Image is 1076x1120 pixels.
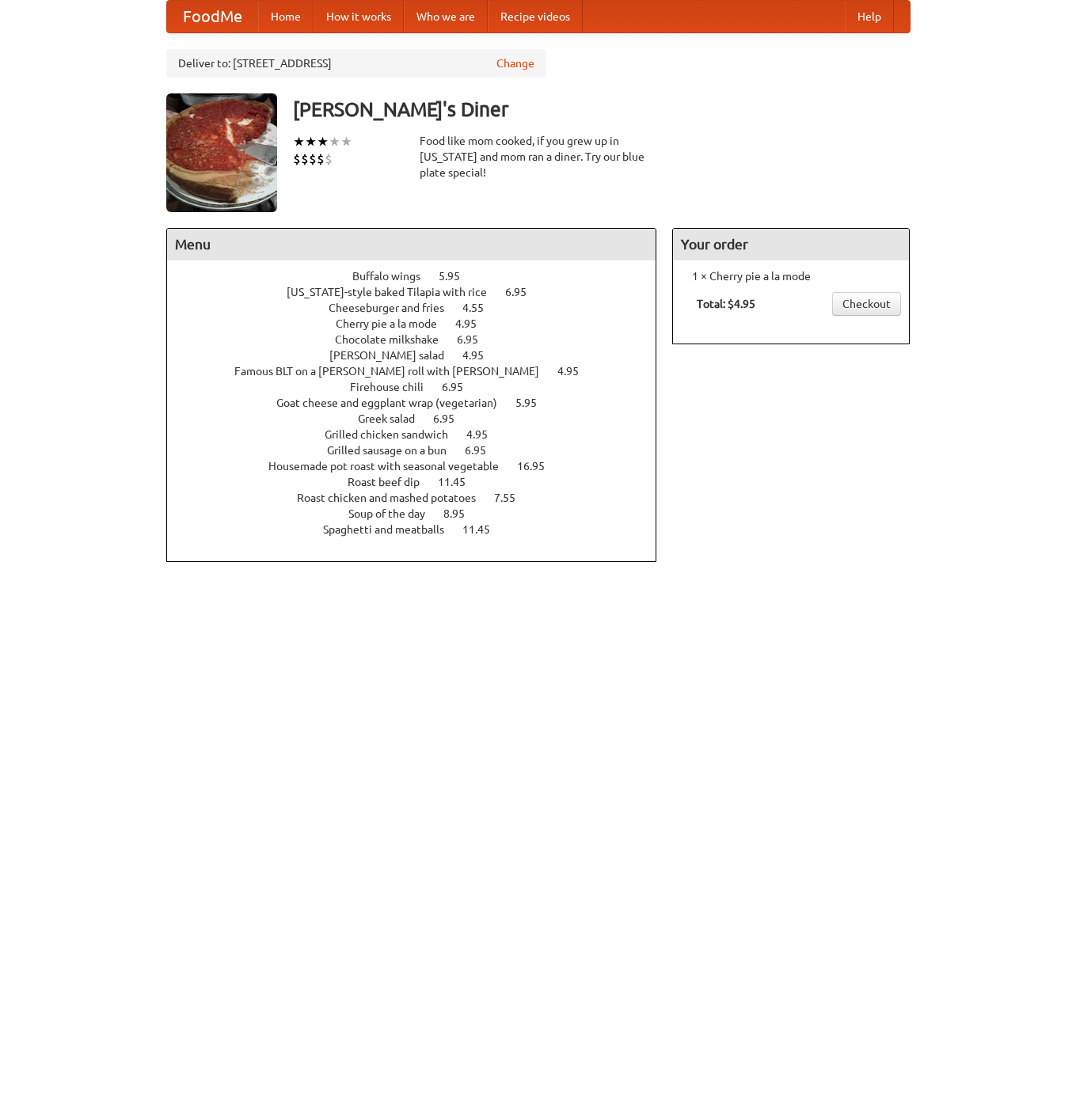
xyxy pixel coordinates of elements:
[293,93,911,125] h3: [PERSON_NAME]'s Diner
[466,428,504,441] span: 4.95
[167,1,258,32] a: FoodMe
[167,229,656,260] h4: Menu
[358,412,484,425] a: Greek salad 6.95
[309,150,317,168] li: $
[317,150,325,168] li: $
[517,460,561,473] span: 16.95
[465,444,502,457] span: 6.95
[234,365,555,378] span: Famous BLT on a [PERSON_NAME] roll with [PERSON_NAME]
[293,133,305,150] li: ★
[348,476,435,488] span: Roast beef dip
[297,492,545,504] a: Roast chicken and mashed potatoes 7.55
[305,133,317,150] li: ★
[276,397,513,409] span: Goat cheese and eggplant wrap (vegetarian)
[287,286,556,298] a: [US_STATE]-style baked Tilapia with rice 6.95
[348,507,494,520] a: Soup of the day 8.95
[681,268,901,284] li: 1 × Cherry pie a la mode
[293,150,301,168] li: $
[329,302,460,314] span: Cheeseburger and fries
[325,150,333,168] li: $
[335,333,508,346] a: Chocolate milkshake 6.95
[832,292,901,316] a: Checkout
[350,381,492,393] a: Firehouse chili 6.95
[358,412,431,425] span: Greek salad
[462,349,500,362] span: 4.95
[276,397,566,409] a: Goat cheese and eggplant wrap (vegetarian) 5.95
[488,1,583,32] a: Recipe videos
[166,49,546,78] div: Deliver to: [STREET_ADDRESS]
[323,523,460,536] span: Spaghetti and meatballs
[166,93,277,212] img: angular.jpg
[438,476,481,488] span: 11.45
[336,317,453,330] span: Cherry pie a la mode
[234,365,608,378] a: Famous BLT on a [PERSON_NAME] roll with [PERSON_NAME] 4.95
[673,229,909,260] h4: Your order
[329,302,513,314] a: Cheeseburger and fries 4.55
[314,1,404,32] a: How it works
[348,507,441,520] span: Soup of the day
[329,133,340,150] li: ★
[325,428,464,441] span: Grilled chicken sandwich
[336,317,506,330] a: Cherry pie a la mode 4.95
[433,412,470,425] span: 6.95
[462,523,506,536] span: 11.45
[329,349,513,362] a: [PERSON_NAME] salad 4.95
[494,492,531,504] span: 7.55
[505,286,542,298] span: 6.95
[457,333,494,346] span: 6.95
[268,460,515,473] span: Housemade pot roast with seasonal vegetable
[350,381,439,393] span: Firehouse chili
[268,460,574,473] a: Housemade pot roast with seasonal vegetable 16.95
[442,381,479,393] span: 6.95
[352,270,436,283] span: Buffalo wings
[697,298,755,310] b: Total: $4.95
[340,133,352,150] li: ★
[515,397,553,409] span: 5.95
[297,492,492,504] span: Roast chicken and mashed potatoes
[327,444,515,457] a: Grilled sausage on a bun 6.95
[404,1,488,32] a: Who we are
[420,133,657,180] div: Food like mom cooked, if you grew up in [US_STATE] and mom ran a diner. Try our blue plate special!
[287,286,503,298] span: [US_STATE]-style baked Tilapia with rice
[335,333,454,346] span: Chocolate milkshake
[439,270,476,283] span: 5.95
[301,150,309,168] li: $
[845,1,894,32] a: Help
[557,365,595,378] span: 4.95
[258,1,314,32] a: Home
[323,523,519,536] a: Spaghetti and meatballs 11.45
[462,302,500,314] span: 4.55
[455,317,492,330] span: 4.95
[325,428,517,441] a: Grilled chicken sandwich 4.95
[443,507,481,520] span: 8.95
[348,476,495,488] a: Roast beef dip 11.45
[327,444,462,457] span: Grilled sausage on a bun
[496,55,534,71] a: Change
[317,133,329,150] li: ★
[329,349,460,362] span: [PERSON_NAME] salad
[352,270,489,283] a: Buffalo wings 5.95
